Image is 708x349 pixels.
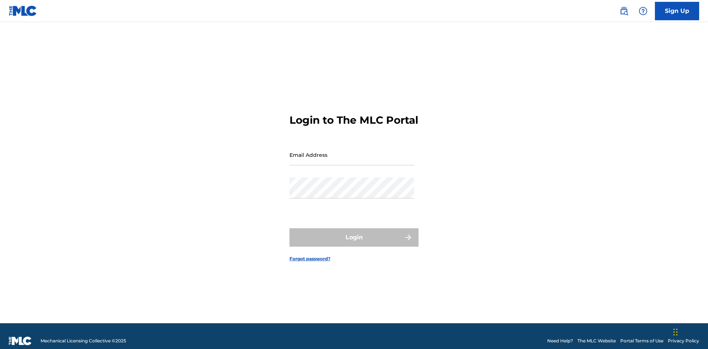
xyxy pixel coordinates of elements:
a: Need Help? [547,338,573,344]
img: logo [9,336,32,345]
a: Forgot password? [289,255,330,262]
span: Mechanical Licensing Collective © 2025 [41,338,126,344]
img: help [639,7,648,15]
h3: Login to The MLC Portal [289,114,418,127]
a: The MLC Website [577,338,616,344]
img: MLC Logo [9,6,37,16]
a: Privacy Policy [668,338,699,344]
div: Drag [673,321,678,343]
div: Help [636,4,650,18]
img: search [619,7,628,15]
a: Portal Terms of Use [620,338,663,344]
iframe: Chat Widget [671,314,708,349]
a: Sign Up [655,2,699,20]
a: Public Search [617,4,631,18]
